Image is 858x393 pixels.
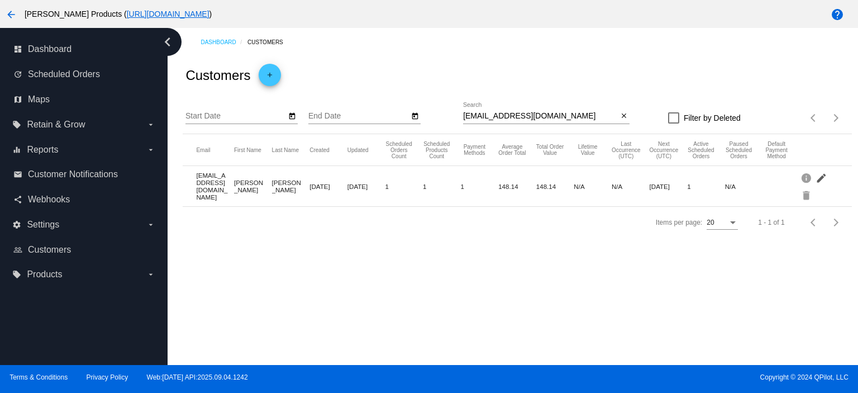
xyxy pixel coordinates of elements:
i: email [13,170,22,179]
button: Change sorting for CreatedUtc [309,146,330,153]
button: Previous page [803,107,825,129]
mat-icon: edit [816,169,829,186]
span: Filter by Deleted [684,111,741,125]
mat-icon: help [831,8,844,21]
i: settings [12,220,21,229]
div: 1 - 1 of 1 [758,219,784,226]
button: Change sorting for PaymentMethodsCount [461,144,489,156]
mat-icon: close [620,112,628,121]
a: Customers [247,34,293,51]
mat-cell: 1 [385,180,423,193]
a: email Customer Notifications [13,165,155,183]
a: [URL][DOMAIN_NAME] [127,10,209,18]
h2: Customers [185,68,250,83]
button: Next page [825,107,847,129]
i: arrow_drop_down [146,270,155,279]
input: Start Date [185,112,286,121]
span: Maps [28,94,50,105]
mat-cell: [EMAIL_ADDRESS][DOMAIN_NAME] [196,169,234,203]
i: map [13,95,22,104]
mat-cell: [PERSON_NAME] [272,176,310,196]
button: Open calendar [286,110,298,121]
span: Settings [27,220,59,230]
a: Terms & Conditions [9,373,68,381]
i: arrow_drop_down [146,220,155,229]
button: Change sorting for LastScheduledOrderOccurrenceUtc [612,141,641,159]
i: local_offer [12,270,21,279]
button: Change sorting for LastName [272,146,299,153]
mat-cell: N/A [612,180,650,193]
button: Clear [618,111,630,122]
button: Change sorting for FirstName [234,146,261,153]
mat-select: Items per page: [707,219,738,227]
mat-cell: [DATE] [650,180,688,193]
a: Web:[DATE] API:2025.09.04.1242 [147,373,248,381]
button: Change sorting for ActiveScheduledOrdersCount [687,141,715,159]
i: people_outline [13,245,22,254]
button: Change sorting for TotalScheduledOrderValue [536,144,564,156]
span: Customer Notifications [28,169,118,179]
button: Change sorting for DefaultPaymentMethod [762,141,790,159]
button: Change sorting for ScheduledOrderLTV [574,144,602,156]
mat-icon: add [263,71,277,84]
i: dashboard [13,45,22,54]
mat-cell: [PERSON_NAME] [234,176,272,196]
span: Customers [28,245,71,255]
span: Reports [27,145,58,155]
mat-cell: N/A [574,180,612,193]
button: Previous page [803,211,825,234]
i: update [13,70,22,79]
a: map Maps [13,91,155,108]
i: arrow_drop_down [146,120,155,129]
a: share Webhooks [13,191,155,209]
span: Dashboard [28,44,71,54]
div: Items per page: [656,219,702,226]
a: Privacy Policy [87,373,128,381]
a: Dashboard [201,34,247,51]
mat-cell: 148.14 [498,180,536,193]
button: Change sorting for TotalProductsScheduledCount [423,141,451,159]
mat-cell: [DATE] [309,180,347,193]
mat-cell: 1 [461,180,499,193]
button: Change sorting for AverageScheduledOrderTotal [498,144,526,156]
mat-cell: 1 [687,180,725,193]
i: equalizer [12,145,21,154]
mat-cell: 148.14 [536,180,574,193]
button: Change sorting for UpdatedUtc [347,146,369,153]
button: Open calendar [409,110,421,121]
i: arrow_drop_down [146,145,155,154]
span: Webhooks [28,195,70,205]
mat-icon: arrow_back [4,8,18,21]
span: Scheduled Orders [28,69,100,79]
span: Products [27,269,62,280]
a: people_outline Customers [13,241,155,259]
span: Copyright © 2024 QPilot, LLC [438,373,849,381]
i: chevron_left [159,33,177,51]
button: Change sorting for Email [196,146,210,153]
span: Retain & Grow [27,120,85,130]
button: Change sorting for NextScheduledOrderOccurrenceUtc [650,141,679,159]
input: End Date [308,112,409,121]
i: share [13,195,22,204]
input: Search [463,112,618,121]
button: Change sorting for PausedScheduledOrdersCount [725,141,753,159]
button: Change sorting for TotalScheduledOrdersCount [385,141,413,159]
button: Next page [825,211,847,234]
a: update Scheduled Orders [13,65,155,83]
mat-icon: info [800,169,814,186]
mat-cell: [DATE] [347,180,385,193]
span: 20 [707,219,714,226]
mat-cell: 1 [423,180,461,193]
a: dashboard Dashboard [13,40,155,58]
mat-icon: delete [800,186,814,203]
span: [PERSON_NAME] Products ( ) [25,10,212,18]
mat-cell: N/A [725,180,763,193]
i: local_offer [12,120,21,129]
